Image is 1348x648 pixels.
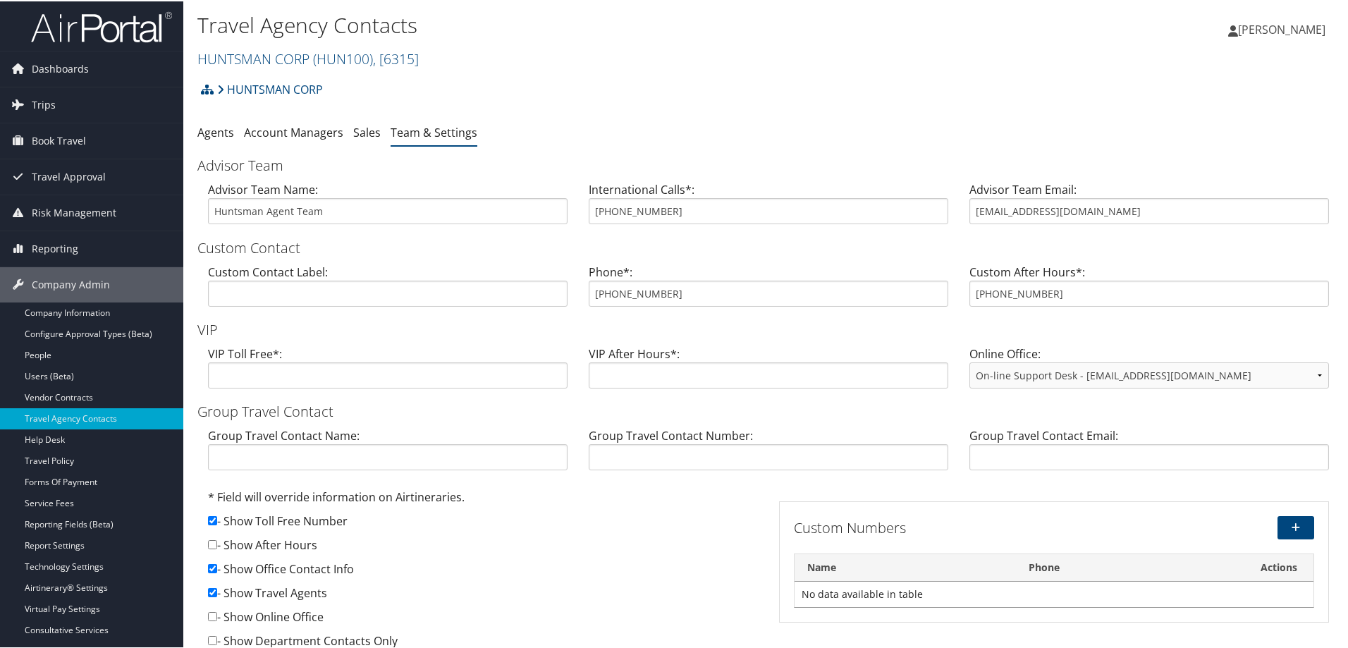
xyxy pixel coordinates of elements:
div: Group Travel Contact Email: [959,426,1340,480]
td: No data available in table [795,580,1313,606]
h3: Group Travel Contact [197,401,1340,420]
span: Book Travel [32,122,86,157]
div: Advisor Team Name: [197,180,578,234]
div: VIP Toll Free*: [197,344,578,398]
div: - Show Office Contact Info [208,559,758,583]
a: HUNTSMAN CORP [217,74,323,102]
h3: Custom Numbers [794,517,1137,537]
h3: VIP [197,319,1340,338]
div: Custom After Hours*: [959,262,1340,317]
div: - Show Travel Agents [208,583,758,607]
span: Reporting [32,230,78,265]
div: Online Office: [959,344,1340,398]
h3: Custom Contact [197,237,1340,257]
div: Phone*: [578,262,959,317]
th: Phone: activate to sort column ascending [1016,553,1244,580]
div: VIP After Hours*: [578,344,959,398]
h1: Travel Agency Contacts [197,9,959,39]
a: HUNTSMAN CORP [197,48,419,67]
div: Group Travel Contact Number: [578,426,959,480]
span: Trips [32,86,56,121]
span: Dashboards [32,50,89,85]
span: ( HUN100 ) [313,48,373,67]
div: Custom Contact Label: [197,262,578,317]
h3: Advisor Team [197,154,1340,174]
span: , [ 6315 ] [373,48,419,67]
div: - Show Online Office [208,607,758,631]
div: * Field will override information on Airtineraries. [208,487,758,511]
th: Name: activate to sort column descending [795,553,1016,580]
img: airportal-logo.png [31,9,172,42]
div: - Show Toll Free Number [208,511,758,535]
a: Account Managers [244,123,343,139]
div: Advisor Team Email: [959,180,1340,234]
span: Risk Management [32,194,116,229]
a: Agents [197,123,234,139]
span: [PERSON_NAME] [1238,20,1325,36]
div: Group Travel Contact Name: [197,426,578,480]
th: Actions: activate to sort column ascending [1244,553,1313,580]
span: Travel Approval [32,158,106,193]
a: [PERSON_NAME] [1228,7,1340,49]
div: International Calls*: [578,180,959,234]
a: Team & Settings [391,123,477,139]
a: Sales [353,123,381,139]
div: - Show After Hours [208,535,758,559]
span: Company Admin [32,266,110,301]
